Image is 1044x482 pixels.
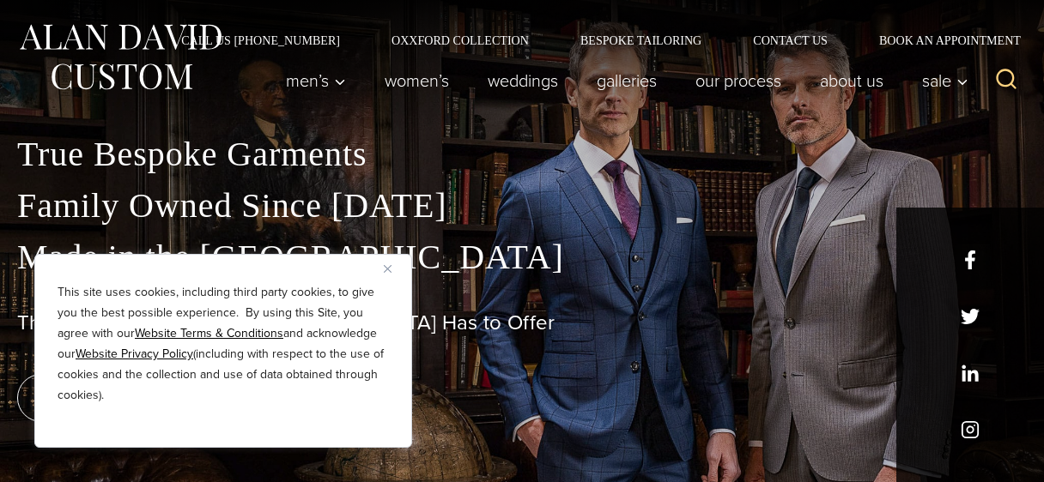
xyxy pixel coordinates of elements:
a: Contact Us [727,34,853,46]
a: Oxxford Collection [366,34,555,46]
a: Galleries [578,63,677,98]
a: About Us [801,63,903,98]
a: Our Process [677,63,801,98]
button: View Search Form [986,60,1027,101]
p: True Bespoke Garments Family Owned Since [DATE] Made in the [GEOGRAPHIC_DATA] [17,129,1027,283]
nav: Secondary Navigation [155,34,1027,46]
a: Bespoke Tailoring [555,34,727,46]
a: weddings [469,63,578,98]
img: Alan David Custom [17,19,223,95]
span: Men’s [286,72,346,89]
span: Sale [922,72,968,89]
a: book an appointment [17,374,258,422]
img: Close [384,265,391,273]
p: This site uses cookies, including third party cookies, to give you the best possible experience. ... [58,282,389,406]
nav: Primary Navigation [267,63,978,98]
a: Women’s [366,63,469,98]
a: Call Us [PHONE_NUMBER] [155,34,366,46]
a: Website Terms & Conditions [135,324,283,342]
a: Website Privacy Policy [76,345,193,363]
a: Book an Appointment [853,34,1027,46]
h1: The Best Custom Suits [GEOGRAPHIC_DATA] Has to Offer [17,310,1027,335]
button: Close [384,258,404,279]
